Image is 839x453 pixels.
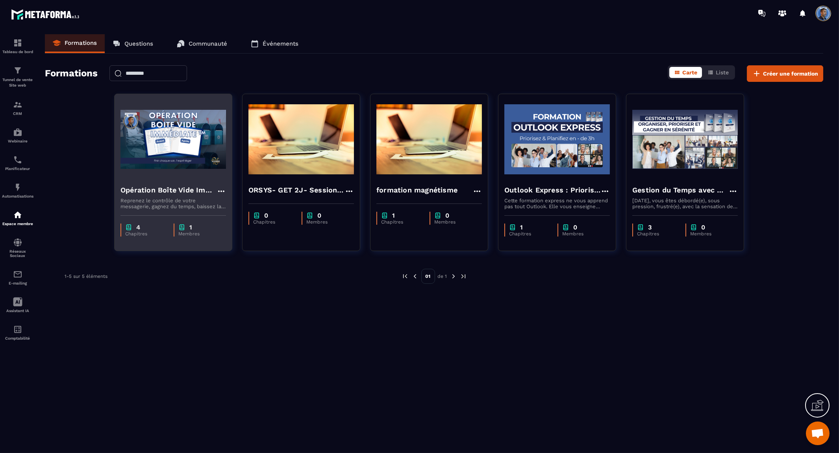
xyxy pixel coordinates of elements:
[504,185,600,196] h4: Outlook Express : Priorisez & Planifiez en 3h
[520,224,523,231] p: 1
[2,232,33,264] a: social-networksocial-networkRéseaux Sociaux
[125,231,166,237] p: Chapitres
[2,60,33,94] a: formationformationTunnel de vente Site web
[178,224,185,231] img: chapter
[2,204,33,232] a: automationsautomationsEspace membre
[381,219,422,225] p: Chapitres
[376,100,482,179] img: formation-background
[498,94,626,261] a: formation-backgroundOutlook Express : Priorisez & Planifiez en 3hCette formation express ne vous ...
[13,238,22,247] img: social-network
[11,7,82,22] img: logo
[120,198,226,209] p: Reprenez le contrôle de votre messagerie, gagnez du temps, baissez la charge mentale. Moins d’int...
[2,281,33,285] p: E-mailing
[2,177,33,204] a: automationsautomationsAutomatisations
[632,185,728,196] h4: Gestion du Temps avec Outlook : Organiser, Prioriser et [PERSON_NAME] en Sérénité
[376,185,457,196] h4: formation magnétisme
[509,224,516,231] img: chapter
[13,210,22,220] img: automations
[13,183,22,192] img: automations
[2,336,33,340] p: Comptabilité
[381,212,388,219] img: chapter
[306,219,346,225] p: Membres
[402,273,409,280] img: prev
[13,38,22,48] img: formation
[169,34,235,53] a: Communauté
[2,149,33,177] a: schedulerschedulerPlanificateur
[637,224,644,231] img: chapter
[562,231,602,237] p: Membres
[2,319,33,346] a: accountantaccountantComptabilité
[450,273,457,280] img: next
[124,40,153,47] p: Questions
[2,77,33,88] p: Tunnel de vente Site web
[573,224,577,231] p: 0
[370,94,498,261] a: formation-backgroundformation magnétismechapter1Chapitreschapter0Membres
[2,249,33,258] p: Réseaux Sociaux
[2,309,33,313] p: Assistant IA
[45,34,105,53] a: Formations
[125,224,132,231] img: chapter
[2,222,33,226] p: Espace membre
[460,273,467,280] img: next
[189,224,192,231] p: 1
[13,66,22,75] img: formation
[504,198,610,209] p: Cette formation express ne vous apprend pas tout Outlook. Elle vous enseigne uniquement les meill...
[65,39,97,46] p: Formations
[2,111,33,116] p: CRM
[13,325,22,334] img: accountant
[632,198,738,209] p: [DATE], vous êtes débordé(e), sous pression, frustré(e), avec la sensation de courir après le tem...
[421,269,435,284] p: 01
[392,212,395,219] p: 1
[690,224,697,231] img: chapter
[632,100,738,179] img: formation-background
[2,194,33,198] p: Automatisations
[669,67,702,78] button: Carte
[648,224,652,231] p: 3
[136,224,140,231] p: 4
[13,270,22,279] img: email
[45,65,98,82] h2: Formations
[243,34,306,53] a: Événements
[626,94,754,261] a: formation-backgroundGestion du Temps avec Outlook : Organiser, Prioriser et [PERSON_NAME] en Séré...
[2,291,33,319] a: Assistant IA
[747,65,823,82] button: Créer une formation
[2,32,33,60] a: formationformationTableau de bord
[120,100,226,179] img: formation-background
[716,69,729,76] span: Liste
[806,422,830,445] div: Ouvrir le chat
[562,224,569,231] img: chapter
[690,231,730,237] p: Membres
[306,212,313,219] img: chapter
[105,34,161,53] a: Questions
[2,122,33,149] a: automationsautomationsWebinaire
[434,212,441,219] img: chapter
[445,212,449,219] p: 0
[178,231,218,237] p: Membres
[242,94,370,261] a: formation-backgroundORSYS- GET 2J- Session du xxxchapter0Chapitreschapter0Membres
[504,100,610,179] img: formation-background
[317,212,321,219] p: 0
[2,166,33,171] p: Planificateur
[411,273,419,280] img: prev
[637,231,678,237] p: Chapitres
[114,94,242,261] a: formation-backgroundOpération Boîte Vide Immédiate™ (OBI)Reprenez le contrôle de votre messagerie...
[253,212,260,219] img: chapter
[703,67,733,78] button: Liste
[763,70,818,78] span: Créer une formation
[65,274,107,279] p: 1-5 sur 5 éléments
[248,185,344,196] h4: ORSYS- GET 2J- Session du xxx
[253,219,294,225] p: Chapitres
[2,50,33,54] p: Tableau de bord
[13,128,22,137] img: automations
[701,224,705,231] p: 0
[264,212,268,219] p: 0
[263,40,298,47] p: Événements
[248,100,354,179] img: formation-background
[13,100,22,109] img: formation
[434,219,474,225] p: Membres
[2,264,33,291] a: emailemailE-mailing
[189,40,227,47] p: Communauté
[682,69,697,76] span: Carte
[2,94,33,122] a: formationformationCRM
[120,185,217,196] h4: Opération Boîte Vide Immédiate™ (OBI)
